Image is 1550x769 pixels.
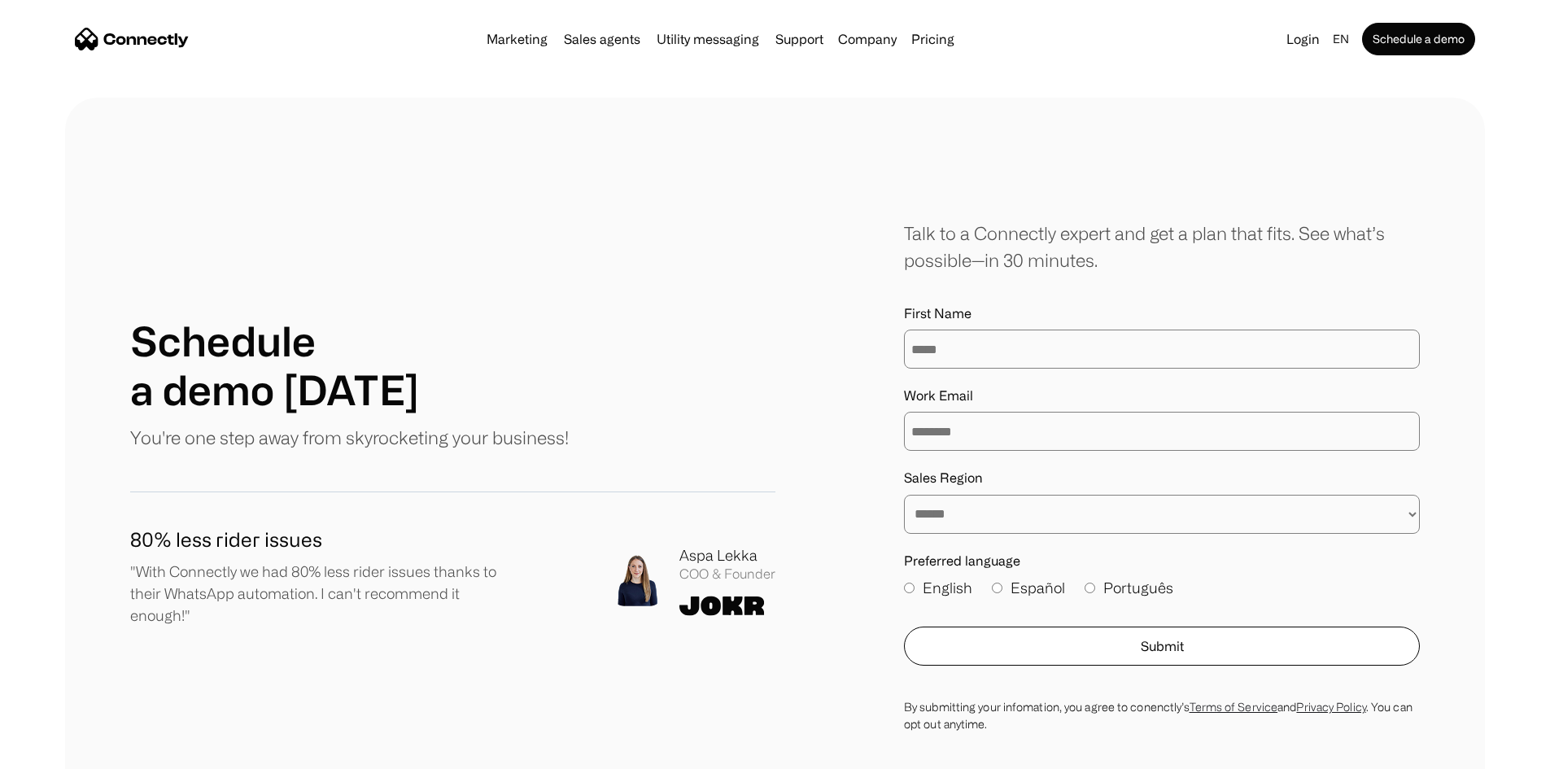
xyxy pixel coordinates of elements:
div: Company [833,28,902,50]
a: Privacy Policy [1296,701,1365,713]
ul: Language list [33,741,98,763]
label: English [904,577,972,599]
label: Sales Region [904,470,1420,486]
a: home [75,27,189,51]
label: Português [1085,577,1173,599]
div: Company [838,28,897,50]
div: Aspa Lekka [679,544,775,566]
aside: Language selected: English [16,739,98,763]
label: First Name [904,306,1420,321]
a: Marketing [480,33,554,46]
a: Terms of Service [1190,701,1278,713]
a: Utility messaging [650,33,766,46]
a: Sales agents [557,33,647,46]
label: Español [992,577,1065,599]
a: Login [1280,28,1326,50]
div: COO & Founder [679,566,775,582]
button: Submit [904,627,1420,666]
div: en [1333,28,1349,50]
a: Pricing [905,33,961,46]
p: "With Connectly we had 80% less rider issues thanks to their WhatsApp automation. I can't recomme... [130,561,517,627]
h1: 80% less rider issues [130,525,517,554]
h1: Schedule a demo [DATE] [130,317,419,414]
label: Work Email [904,388,1420,404]
input: Português [1085,583,1095,593]
a: Schedule a demo [1362,23,1475,55]
div: Talk to a Connectly expert and get a plan that fits. See what’s possible—in 30 minutes. [904,220,1420,273]
input: English [904,583,915,593]
div: By submitting your infomation, you agree to conenctly’s and . You can opt out anytime. [904,698,1420,732]
div: en [1326,28,1359,50]
p: You're one step away from skyrocketing your business! [130,424,569,451]
input: Español [992,583,1002,593]
label: Preferred language [904,553,1420,569]
a: Support [769,33,830,46]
